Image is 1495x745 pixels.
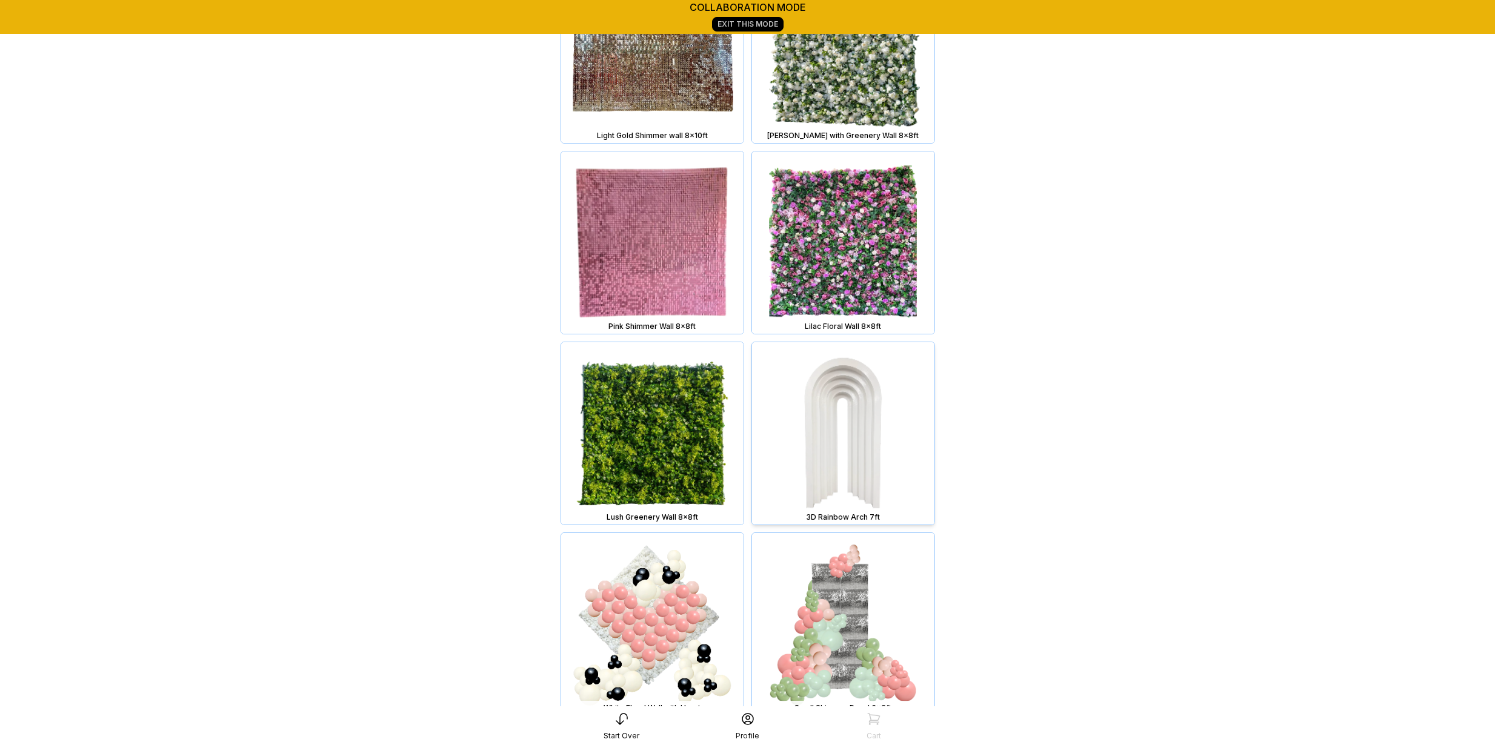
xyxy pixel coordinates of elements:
[561,342,744,525] img: Lush Greenery Wall 8x8ft
[564,512,741,522] div: Lush Greenery Wall 8x8ft
[564,703,741,713] div: White Floral Wall with Heart
[754,512,932,522] div: 3D Rainbow Arch 7ft
[564,322,741,331] div: Pink Shimmer Wall 8x8ft
[754,703,932,713] div: Small Shimmer Panel 6x2ft
[564,131,741,141] div: Light Gold Shimmer wall 8x10ft
[752,342,934,525] img: 3D Rainbow Arch 7ft
[867,731,881,741] div: Cart
[561,151,744,334] img: Pink Shimmer Wall 8x8ft
[604,731,639,741] div: Start Over
[561,533,744,715] img: White Floral Wall with Heart
[712,17,784,31] a: Exit This Mode
[752,151,934,334] img: Lilac Floral Wall 8x8ft
[754,131,932,141] div: [PERSON_NAME] with Greenery Wall 8x8ft
[736,731,759,741] div: Profile
[752,533,934,715] img: Small Shimmer Panel 6x2ft
[754,322,932,331] div: Lilac Floral Wall 8x8ft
